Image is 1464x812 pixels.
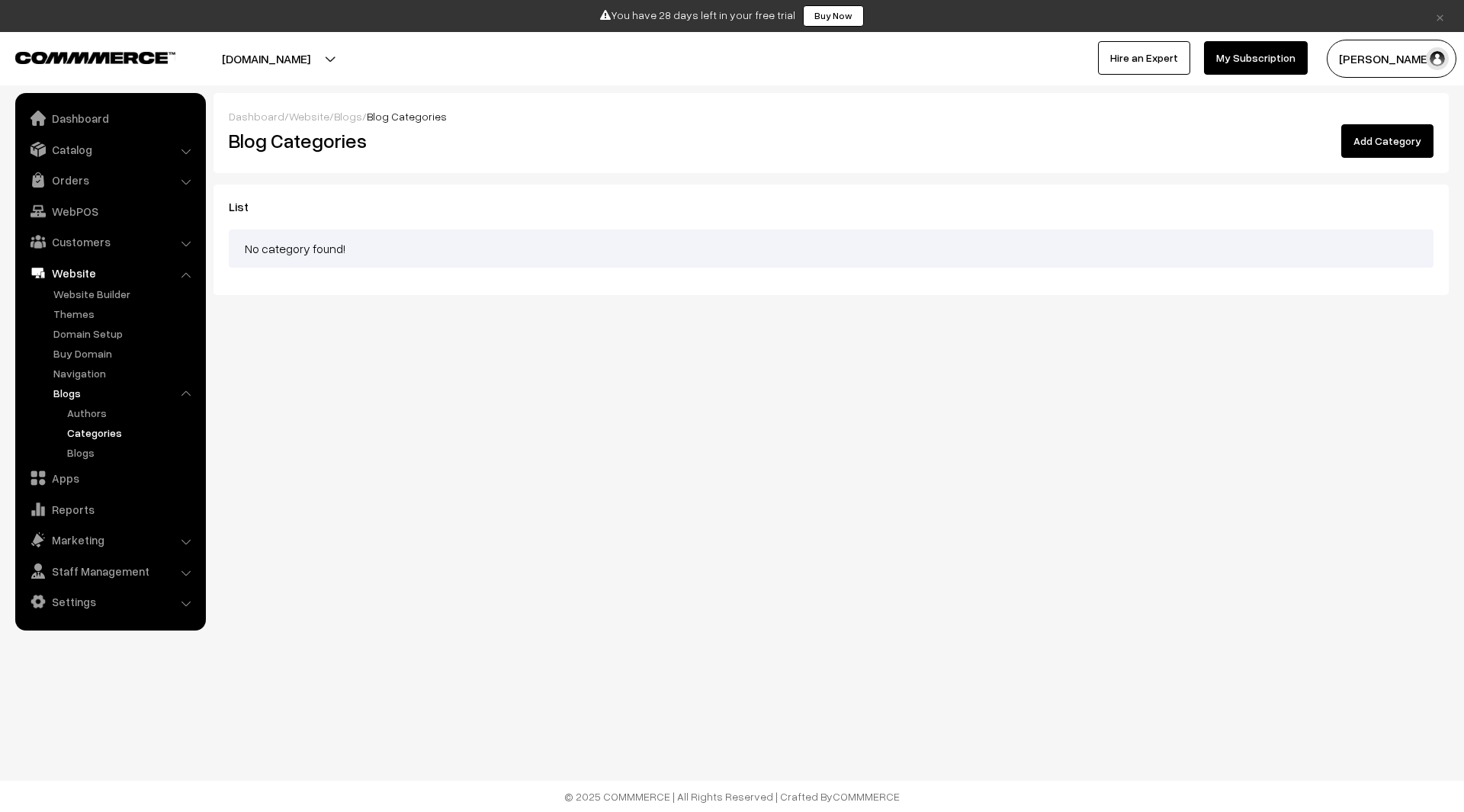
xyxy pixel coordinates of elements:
div: / / / [229,108,1433,124]
a: Catalog [19,136,201,163]
a: Navigation [50,365,201,381]
a: Buy Domain [50,345,201,361]
a: Orders [19,166,201,194]
a: Dashboard [19,104,201,132]
a: Dashboard [229,110,284,123]
a: Domain Setup [50,326,201,342]
span: Blog Categories [367,110,447,123]
a: Blogs [50,385,201,401]
a: Authors [63,405,201,421]
div: No category found! [229,229,1433,268]
span: List [229,199,267,214]
img: user [1426,47,1449,70]
a: Hire an Expert [1098,41,1190,75]
h2: Blog Categories [229,129,615,152]
a: × [1430,7,1450,25]
img: COMMMERCE [15,52,175,63]
a: Settings [19,588,201,615]
a: Website Builder [50,286,201,302]
a: COMMMERCE [15,47,149,66]
a: Website [19,259,201,287]
a: Customers [19,228,201,255]
button: [PERSON_NAME] [1327,40,1456,78]
a: My Subscription [1204,41,1308,75]
a: WebPOS [19,197,201,225]
button: [DOMAIN_NAME] [169,40,364,78]
a: Themes [50,306,201,322]
a: Reports [19,496,201,523]
a: Buy Now [803,5,864,27]
button: Add Category [1341,124,1433,158]
a: Marketing [19,526,201,554]
a: Blogs [63,445,201,461]
div: You have 28 days left in your free trial [5,5,1459,27]
a: Blogs [334,110,362,123]
a: Apps [19,464,201,492]
a: Categories [63,425,201,441]
a: Website [289,110,329,123]
a: Staff Management [19,557,201,585]
a: COMMMERCE [833,790,900,803]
